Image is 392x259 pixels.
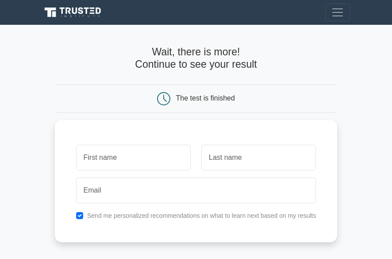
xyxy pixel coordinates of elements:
input: First name [76,145,191,170]
h4: Wait, there is more! Continue to see your result [55,46,338,70]
input: Email [76,178,316,203]
label: Send me personalized recommendations on what to learn next based on my results [87,212,316,219]
div: The test is finished [176,95,235,102]
input: Last name [201,145,316,170]
button: Toggle navigation [325,4,350,21]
